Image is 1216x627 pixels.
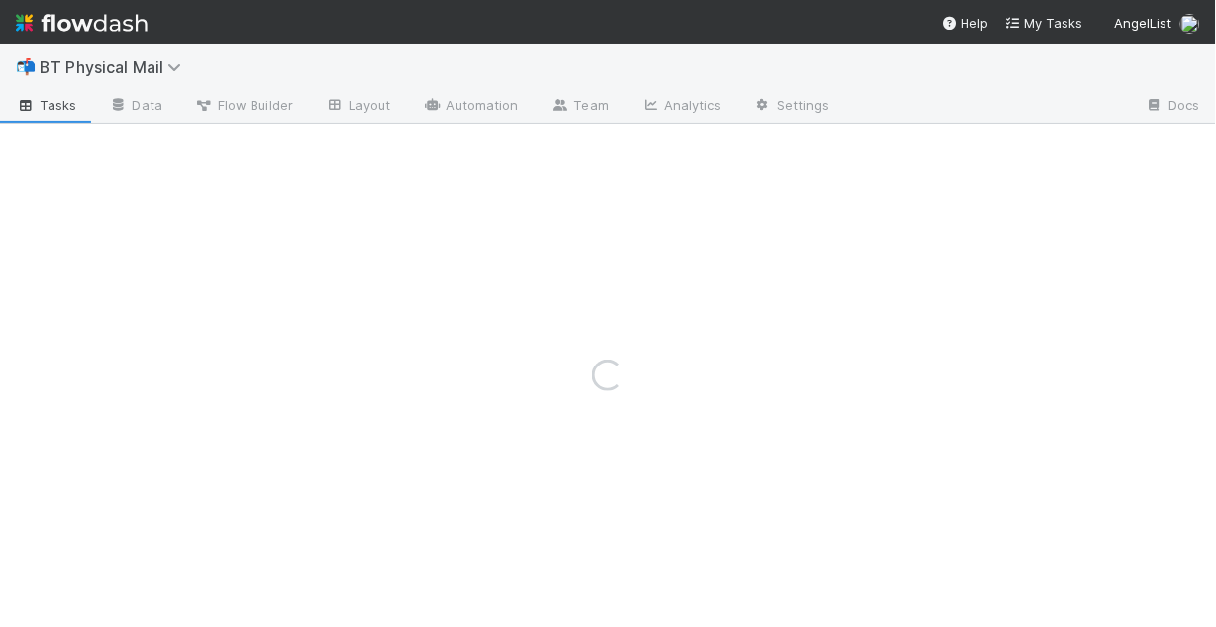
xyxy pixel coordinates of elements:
a: Flow Builder [178,91,309,123]
span: Flow Builder [194,95,293,115]
div: Help [942,13,989,33]
a: Team [535,91,625,123]
span: AngelList [1115,15,1172,31]
span: Tasks [16,95,77,115]
a: Settings [738,91,846,123]
span: BT Physical Mail [40,57,191,77]
a: Layout [309,91,407,123]
a: My Tasks [1005,13,1083,33]
a: Data [93,91,178,123]
span: 📬 [16,58,36,75]
a: Analytics [625,91,738,123]
a: Automation [407,91,535,123]
img: logo-inverted-e16ddd16eac7371096b0.svg [16,6,148,40]
a: Docs [1130,91,1216,123]
img: avatar_1c530150-f9f0-4fb8-9f5d-006d570d4582.png [1180,14,1200,34]
span: My Tasks [1005,15,1083,31]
